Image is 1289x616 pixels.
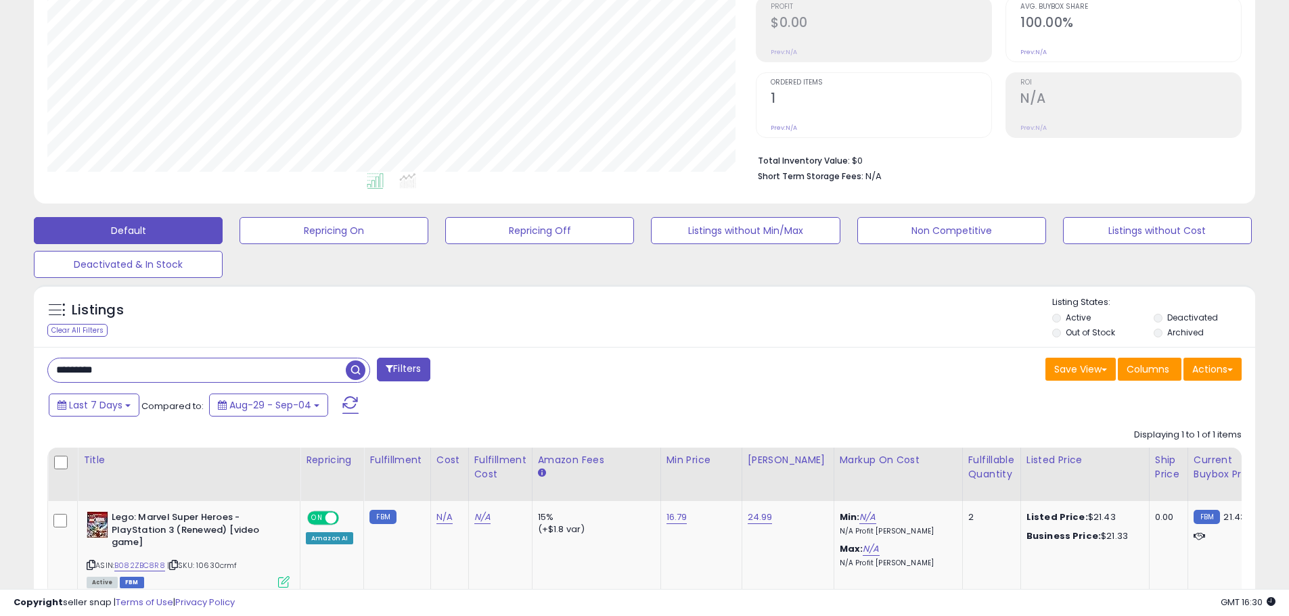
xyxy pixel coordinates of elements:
div: seller snap | | [14,596,235,609]
img: 51A2F4-tDFL._SL40_.jpg [87,511,108,538]
span: 2025-09-12 16:30 GMT [1221,596,1275,609]
a: 16.79 [666,511,687,524]
div: Amazon Fees [538,453,655,467]
div: Title [83,453,294,467]
small: Prev: N/A [771,124,797,132]
div: Current Buybox Price [1194,453,1263,481]
a: Terms of Use [116,596,173,609]
a: N/A [863,542,879,556]
small: FBM [1194,510,1220,524]
div: Clear All Filters [47,324,108,337]
span: ROI [1020,79,1241,87]
div: Amazon AI [306,532,353,544]
div: $21.43 [1026,511,1139,523]
p: N/A Profit [PERSON_NAME] [840,559,952,568]
b: Max: [840,542,863,555]
button: Repricing Off [445,217,634,244]
div: Markup on Cost [840,453,957,467]
button: Aug-29 - Sep-04 [209,394,328,417]
div: $21.33 [1026,530,1139,542]
span: Aug-29 - Sep-04 [229,398,311,412]
small: Prev: N/A [771,48,797,56]
button: Listings without Cost [1063,217,1252,244]
div: Displaying 1 to 1 of 1 items [1134,429,1242,442]
p: Listing States: [1052,296,1255,309]
p: N/A Profit [PERSON_NAME] [840,527,952,536]
button: Actions [1183,358,1242,381]
div: Ship Price [1155,453,1182,481]
small: Amazon Fees. [538,467,546,479]
span: Profit [771,3,991,11]
h2: N/A [1020,91,1241,109]
span: ON [309,513,325,524]
button: Columns [1118,358,1181,381]
span: 21.43 [1223,511,1246,523]
button: Repricing On [240,217,428,244]
a: 24.99 [748,511,773,524]
div: 0.00 [1155,511,1177,523]
label: Deactivated [1167,312,1218,323]
span: Last 7 Days [69,398,122,412]
a: N/A [474,511,491,524]
th: The percentage added to the cost of goods (COGS) that forms the calculator for Min & Max prices. [834,448,962,501]
label: Active [1066,312,1091,323]
span: | SKU: 10630crmf [167,560,238,571]
a: N/A [436,511,453,524]
b: Listed Price: [1026,511,1088,523]
b: Business Price: [1026,529,1101,542]
small: Prev: N/A [1020,48,1047,56]
div: Min Price [666,453,736,467]
button: Save View [1045,358,1116,381]
h5: Listings [72,301,124,320]
span: Columns [1127,362,1169,376]
span: FBM [120,577,144,588]
div: Repricing [306,453,358,467]
small: FBM [369,510,396,524]
div: (+$1.8 var) [538,523,650,536]
button: Non Competitive [857,217,1046,244]
button: Deactivated & In Stock [34,251,223,278]
div: Fulfillment [369,453,424,467]
button: Last 7 Days [49,394,139,417]
div: 15% [538,511,650,523]
li: $0 [758,151,1231,168]
b: Total Inventory Value: [758,155,850,166]
label: Out of Stock [1066,327,1115,338]
div: 2 [968,511,1010,523]
div: Cost [436,453,463,467]
strong: Copyright [14,596,63,609]
b: Short Term Storage Fees: [758,170,863,182]
span: OFF [337,513,359,524]
div: Fulfillment Cost [474,453,526,481]
h2: 100.00% [1020,15,1241,33]
h2: 1 [771,91,991,109]
span: Ordered Items [771,79,991,87]
button: Default [34,217,223,244]
label: Archived [1167,327,1204,338]
b: Lego: Marvel Super Heroes - PlayStation 3 (Renewed) [video game] [112,511,276,552]
a: B082ZBC8R8 [114,560,165,571]
a: N/A [859,511,876,524]
div: [PERSON_NAME] [748,453,828,467]
span: All listings currently available for purchase on Amazon [87,577,118,588]
span: Avg. Buybox Share [1020,3,1241,11]
h2: $0.00 [771,15,991,33]
div: Fulfillable Quantity [968,453,1015,481]
button: Listings without Min/Max [651,217,840,244]
span: N/A [865,170,882,183]
small: Prev: N/A [1020,124,1047,132]
span: Compared to: [141,400,204,412]
div: Listed Price [1026,453,1144,467]
a: Privacy Policy [175,596,235,609]
button: Filters [377,358,430,381]
b: Min: [840,511,860,523]
div: ASIN: [87,511,290,586]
